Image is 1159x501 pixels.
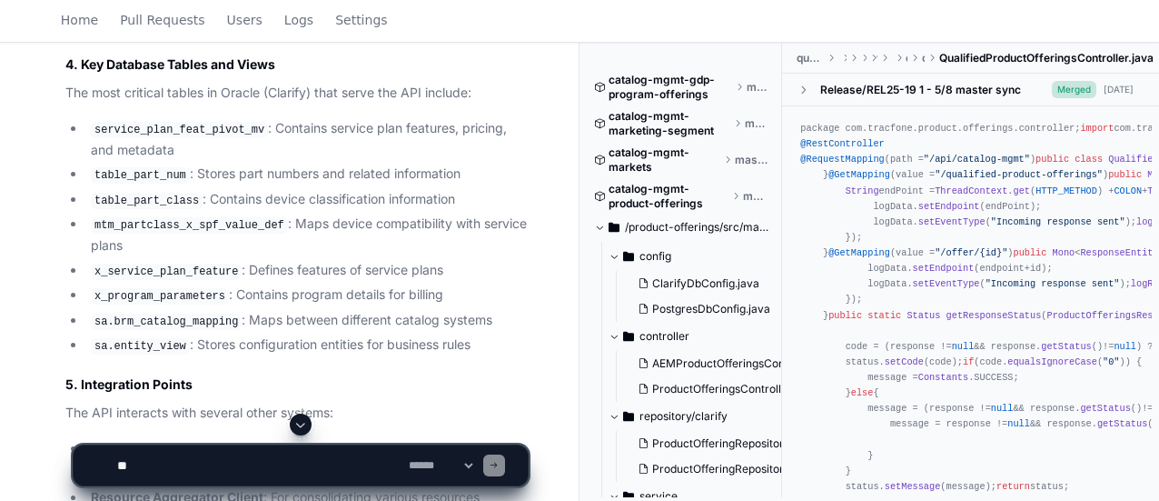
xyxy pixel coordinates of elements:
[820,83,1021,97] div: Release/REL25-19 1 - 5/8 master sync
[935,247,1007,258] span: "/offer/{id}"
[1114,341,1136,352] span: null
[1041,341,1091,352] span: getStatus
[1019,123,1075,134] span: controller
[747,80,769,95] span: master
[1104,83,1134,96] div: [DATE]
[594,213,768,242] button: /product-offerings/src/main/java/com/tracfone/product/offerings
[85,335,528,356] li: : Stores configuration entities for business rules
[609,73,732,102] span: catalog-mgmt-gdp-program-offerings
[918,216,986,227] span: setEventType
[918,123,957,134] span: product
[639,409,728,424] span: repository/clarify
[935,169,1103,180] span: "/qualified-product-offerings"
[609,242,783,271] button: config
[609,322,783,351] button: controller
[65,403,528,424] p: The API interacts with several other systems:
[623,245,634,267] svg: Directory
[986,278,1120,289] span: "Incoming response sent"
[91,338,190,355] code: sa.entity_view
[906,310,940,321] span: Status
[1013,247,1046,258] span: public
[913,263,975,274] span: setEndpoint
[1035,185,1097,196] span: HTTP_METHOD
[85,310,528,332] li: : Maps between different catalog systems
[1053,247,1075,258] span: Mono
[85,164,528,185] li: : Stores part numbers and related information
[65,83,528,104] p: The most critical tables in Oracle (Clarify) that serve the API include:
[974,372,1013,383] span: SUCCESS
[91,264,242,280] code: x_service_plan_feature
[963,123,1013,134] span: offerings
[639,249,671,264] span: config
[1080,247,1158,258] span: ResponseEntity
[991,403,1014,414] span: null
[918,201,980,212] span: setEndpoint
[913,278,980,289] span: setEventType
[609,216,619,238] svg: Directory
[1007,356,1097,367] span: equalsIgnoreCase
[91,167,190,184] code: table_part_num
[1013,185,1029,196] span: get
[625,220,768,235] span: /product-offerings/src/main/java/com/tracfone/product/offerings
[1035,154,1069,165] span: public
[867,123,912,134] span: tracfone
[952,341,975,352] span: null
[91,122,268,138] code: service_plan_feat_pivot_mv
[630,271,772,296] button: ClarifyDbConfig.java
[906,51,907,65] span: offerings
[652,382,816,396] span: ProductOfferingsController.java
[743,189,768,204] span: master
[65,55,528,74] h3: 4. Key Database Tables and Views
[1108,169,1142,180] span: public
[885,356,924,367] span: setCode
[1080,123,1114,134] span: import
[1052,81,1096,98] span: Merged
[609,402,783,431] button: repository/clarify
[828,310,862,321] span: public
[922,51,925,65] span: controller
[867,310,901,321] span: static
[85,118,528,160] li: : Contains service plan features, pricing, and metadata
[85,214,528,256] li: : Maps device compatibility with service plans
[227,15,263,25] span: Users
[918,372,968,383] span: Constants
[91,288,229,305] code: x_program_parameters
[65,376,528,394] h3: 5. Integration Points
[639,329,689,344] span: controller
[284,15,313,25] span: Logs
[1114,185,1142,196] span: COLON
[85,285,528,306] li: : Contains program details for billing
[846,185,879,196] span: String
[609,109,730,138] span: catalog-mgmt-marketing-segment
[935,185,1007,196] span: ThreadContext
[630,376,787,402] button: ProductOfferingsController.java
[828,247,890,258] span: @GetMapping
[991,216,1125,227] span: "Incoming response sent"
[1103,356,1119,367] span: "0"
[828,169,890,180] span: @GetMapping
[652,302,770,316] span: PostgresDbConfig.java
[120,15,204,25] span: Pull Requests
[745,116,769,131] span: master
[609,145,720,175] span: catalog-mgmt-markets
[800,138,884,149] span: @RestController
[1075,154,1103,165] span: class
[335,15,387,25] span: Settings
[630,296,772,322] button: PostgresDbConfig.java
[623,406,634,427] svg: Directory
[797,51,824,65] span: qualified-product-offerings
[91,217,288,234] code: mtm_partclass_x_spf_value_def
[652,356,839,371] span: AEMProductOfferingsController.java
[85,189,528,211] li: : Contains device classification information
[91,193,203,209] code: table_part_class
[735,153,768,167] span: master
[851,387,874,398] span: else
[630,351,787,376] button: AEMProductOfferingsController.java
[85,260,528,282] li: : Defines features of service plans
[946,310,1042,321] span: getResponseStatus
[652,276,759,291] span: ClarifyDbConfig.java
[91,314,242,330] code: sa.brm_catalog_mapping
[623,326,634,347] svg: Directory
[963,356,974,367] span: if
